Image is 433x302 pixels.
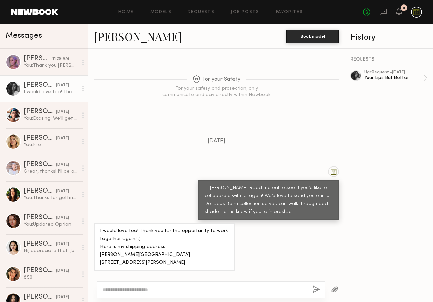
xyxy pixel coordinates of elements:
[24,142,78,148] div: You: File
[364,75,423,81] div: Your Lips But Better
[231,10,259,14] a: Job Posts
[24,82,56,89] div: [PERSON_NAME]
[56,82,69,89] div: [DATE]
[24,135,56,142] div: [PERSON_NAME]
[205,184,333,216] div: Hi [PERSON_NAME]! Reaching out to see if you’d like to collaborate with us again! We’d love to se...
[286,30,339,43] button: Book model
[24,115,78,122] div: You: Exciting! We'll get a package headed your way.
[56,188,69,195] div: [DATE]
[24,55,52,62] div: [PERSON_NAME]
[150,10,171,14] a: Models
[24,274,78,281] div: 850
[24,267,56,274] div: [PERSON_NAME]
[24,248,78,254] div: Hi, appreciate that. Just confirmed it :)
[188,10,214,14] a: Requests
[94,29,182,44] a: [PERSON_NAME]
[24,195,78,201] div: You: Thanks for getting back to us! We'll keep you in mind for the next one! xx
[162,86,272,98] div: For your safety and protection, only communicate and pay directly within Newbook
[56,162,69,168] div: [DATE]
[24,161,56,168] div: [PERSON_NAME]
[24,108,56,115] div: [PERSON_NAME]
[208,138,225,144] span: [DATE]
[56,294,69,301] div: [DATE]
[24,294,56,301] div: [PERSON_NAME]
[364,70,423,75] div: ugc Request • [DATE]
[56,241,69,248] div: [DATE]
[56,135,69,142] div: [DATE]
[118,10,134,14] a: Home
[403,6,405,10] div: 9
[24,241,56,248] div: [PERSON_NAME]
[52,56,69,62] div: 11:29 AM
[100,227,228,267] div: I would love too! Thank you for the opportunity to work together again! :) Here is my shipping ad...
[6,32,42,40] span: Messages
[276,10,303,14] a: Favorites
[56,268,69,274] div: [DATE]
[24,214,56,221] div: [PERSON_NAME]
[24,188,56,195] div: [PERSON_NAME]
[24,62,78,69] div: You: Thank you [PERSON_NAME] much [PERSON_NAME]! We love working with you and love how the balms ...
[24,89,78,95] div: I would love too! Thank you for the opportunity to work together again! :) Here is my shipping ad...
[24,221,78,228] div: You: Updated Option Request
[193,75,240,84] span: For your Safety
[350,57,427,62] div: REQUESTS
[364,70,427,86] a: ugcRequest •[DATE]Your Lips But Better
[56,109,69,115] div: [DATE]
[56,215,69,221] div: [DATE]
[286,33,339,39] a: Book model
[350,34,427,42] div: History
[24,168,78,175] div: Great, thanks! I’ll be out of cell service here and there but will check messages whenever I have...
